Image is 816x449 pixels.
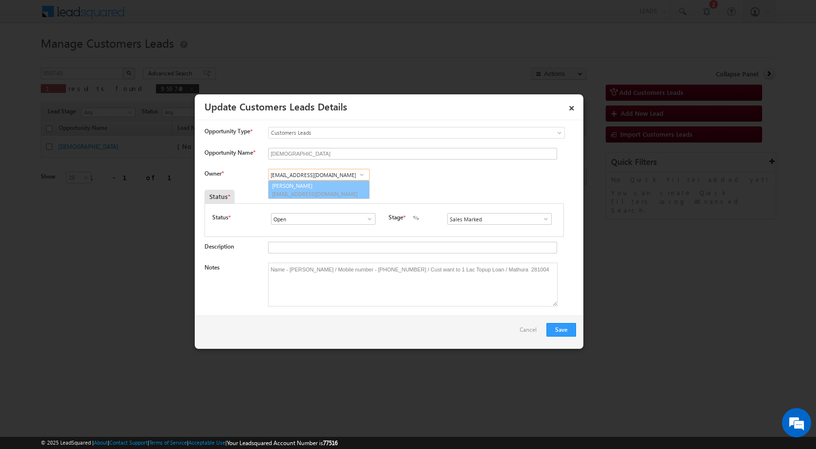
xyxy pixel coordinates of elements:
[271,213,375,225] input: Type to Search
[41,438,338,448] span: © 2025 LeadSquared | | | | |
[204,170,223,177] label: Owner
[269,128,525,137] span: Customers Leads
[204,99,347,113] a: Update Customers Leads Details
[51,51,163,64] div: Chat with us now
[268,169,370,180] input: Type to Search
[94,439,108,446] a: About
[212,213,228,222] label: Status
[13,90,177,291] textarea: Type your message and hit 'Enter'
[272,190,359,198] span: [EMAIL_ADDRESS][DOMAIN_NAME]
[323,439,338,447] span: 77516
[356,170,368,180] a: Show All Items
[268,180,370,199] a: [PERSON_NAME]
[227,439,338,447] span: Your Leadsquared Account Number is
[520,323,542,341] a: Cancel
[361,214,373,224] a: Show All Items
[149,439,187,446] a: Terms of Service
[204,264,220,271] label: Notes
[204,127,250,136] span: Opportunity Type
[188,439,225,446] a: Acceptable Use
[159,5,183,28] div: Minimize live chat window
[17,51,41,64] img: d_60004797649_company_0_60004797649
[204,190,235,203] div: Status
[268,127,565,139] a: Customers Leads
[132,300,176,313] em: Start Chat
[389,213,403,222] label: Stage
[546,323,576,337] button: Save
[537,214,549,224] a: Show All Items
[563,98,580,115] a: ×
[204,149,255,156] label: Opportunity Name
[447,213,552,225] input: Type to Search
[204,243,234,250] label: Description
[109,439,148,446] a: Contact Support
